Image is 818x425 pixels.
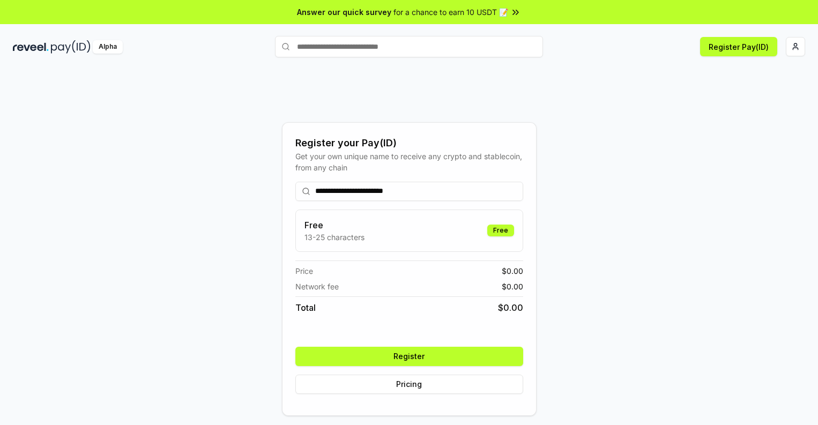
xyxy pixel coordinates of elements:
[295,151,523,173] div: Get your own unique name to receive any crypto and stablecoin, from any chain
[487,225,514,236] div: Free
[498,301,523,314] span: $ 0.00
[502,265,523,277] span: $ 0.00
[93,40,123,54] div: Alpha
[295,347,523,366] button: Register
[295,301,316,314] span: Total
[393,6,508,18] span: for a chance to earn 10 USDT 📝
[304,219,365,232] h3: Free
[304,232,365,243] p: 13-25 characters
[51,40,91,54] img: pay_id
[295,281,339,292] span: Network fee
[13,40,49,54] img: reveel_dark
[295,136,523,151] div: Register your Pay(ID)
[295,265,313,277] span: Price
[295,375,523,394] button: Pricing
[502,281,523,292] span: $ 0.00
[700,37,777,56] button: Register Pay(ID)
[297,6,391,18] span: Answer our quick survey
